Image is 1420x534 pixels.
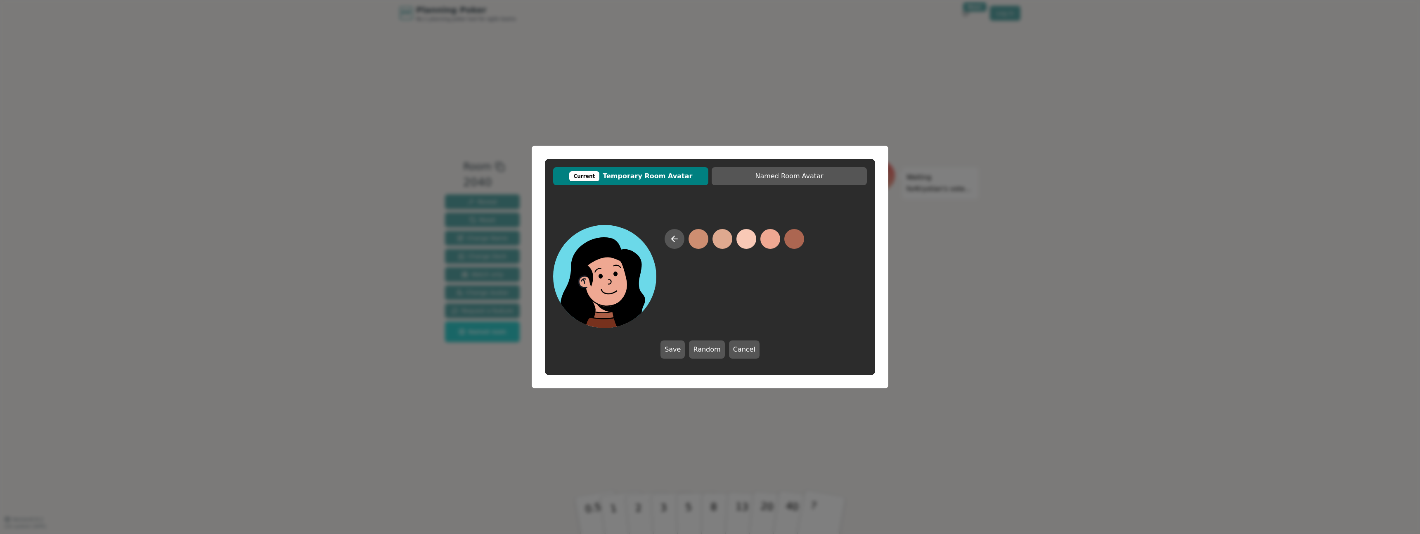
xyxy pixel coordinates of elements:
[689,340,724,359] button: Random
[557,171,704,181] span: Temporary Room Avatar
[712,167,867,185] button: Named Room Avatar
[729,340,760,359] button: Cancel
[553,167,708,185] button: CurrentTemporary Room Avatar
[660,340,685,359] button: Save
[716,171,863,181] span: Named Room Avatar
[569,171,600,181] div: Current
